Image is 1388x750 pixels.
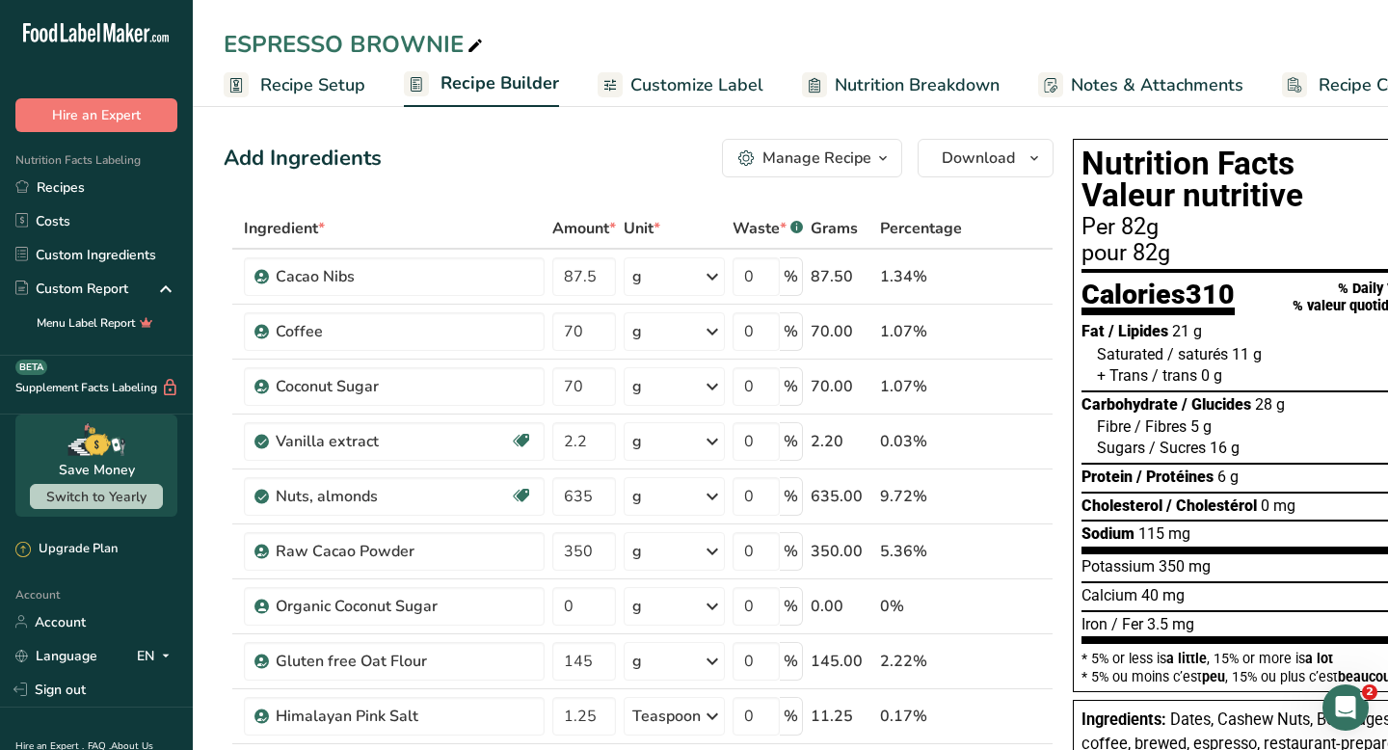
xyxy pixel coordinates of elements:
div: Save Money [59,460,135,480]
div: g [632,375,642,398]
div: 87.50 [811,265,872,288]
span: Protein [1081,468,1133,486]
span: Amount [552,217,616,240]
div: 2.20 [811,430,872,453]
span: 5 g [1190,417,1212,436]
span: Saturated [1097,345,1163,363]
span: 0 mg [1261,496,1295,515]
span: / Fer [1111,615,1143,633]
button: Download [918,139,1054,177]
span: 350 mg [1159,557,1211,576]
div: Coconut Sugar [276,375,517,398]
div: Add Ingredients [224,143,382,174]
span: 28 g [1255,395,1285,414]
span: / Cholestérol [1166,496,1257,515]
span: Potassium [1081,557,1155,576]
span: + Trans [1097,366,1148,385]
span: a lot [1305,651,1333,666]
div: g [632,595,642,618]
div: Cacao Nibs [276,265,517,288]
span: Nutrition Breakdown [835,72,1000,98]
div: g [632,265,642,288]
div: 5.36% [880,540,962,563]
span: Customize Label [630,72,763,98]
span: peu [1202,669,1225,684]
div: Gluten free Oat Flour [276,650,517,673]
span: / Protéines [1136,468,1214,486]
a: Notes & Attachments [1038,64,1243,107]
span: 3.5 mg [1147,615,1194,633]
span: Ingredient [244,217,325,240]
span: Calcium [1081,586,1137,604]
div: 0.17% [880,705,962,728]
div: 70.00 [811,375,872,398]
span: 11 g [1232,345,1262,363]
span: 6 g [1217,468,1239,486]
div: 9.72% [880,485,962,508]
span: 310 [1186,278,1235,310]
div: 1.34% [880,265,962,288]
span: Notes & Attachments [1071,72,1243,98]
div: BETA [15,360,47,375]
div: Raw Cacao Powder [276,540,517,563]
a: Language [15,639,97,673]
div: Calories [1081,281,1235,316]
div: Manage Recipe [762,147,871,170]
div: 0.00 [811,595,872,618]
span: Percentage [880,217,962,240]
div: 350.00 [811,540,872,563]
span: Grams [811,217,858,240]
span: 40 mg [1141,586,1185,604]
div: Organic Coconut Sugar [276,595,517,618]
div: g [632,540,642,563]
div: 70.00 [811,320,872,343]
div: g [632,650,642,673]
div: 0.03% [880,430,962,453]
span: Iron [1081,615,1108,633]
span: / trans [1152,366,1197,385]
div: 2.22% [880,650,962,673]
div: Custom Report [15,279,128,299]
div: Teaspoon [632,705,701,728]
div: Nuts, almonds [276,485,510,508]
div: Upgrade Plan [15,540,118,559]
div: 11.25 [811,705,872,728]
span: / saturés [1167,345,1228,363]
div: Himalayan Pink Salt [276,705,517,728]
span: Recipe Builder [440,70,559,96]
span: Ingredients: [1081,710,1166,729]
span: 16 g [1210,439,1240,457]
span: Sugars [1097,439,1145,457]
div: EN [137,644,177,667]
button: Manage Recipe [722,139,902,177]
a: Recipe Setup [224,64,365,107]
div: Vanilla extract [276,430,510,453]
div: 145.00 [811,650,872,673]
span: Download [942,147,1015,170]
span: / Fibres [1134,417,1187,436]
a: Nutrition Breakdown [802,64,1000,107]
a: Customize Label [598,64,763,107]
div: 0% [880,595,962,618]
span: 115 mg [1138,524,1190,543]
button: Switch to Yearly [30,484,163,509]
div: Waste [733,217,803,240]
span: Carbohydrate [1081,395,1178,414]
span: Cholesterol [1081,496,1162,515]
div: g [632,430,642,453]
div: 1.07% [880,375,962,398]
span: / Glucides [1182,395,1251,414]
span: Sodium [1081,524,1134,543]
span: 21 g [1172,322,1202,340]
span: a little [1166,651,1207,666]
span: / Lipides [1108,322,1168,340]
a: Recipe Builder [404,62,559,108]
span: 0 g [1201,366,1222,385]
div: g [632,485,642,508]
span: Switch to Yearly [46,488,147,506]
div: g [632,320,642,343]
div: Coffee [276,320,517,343]
div: ESPRESSO BROWNIE [224,27,487,62]
span: / Sucres [1149,439,1206,457]
span: 2 [1362,684,1377,700]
